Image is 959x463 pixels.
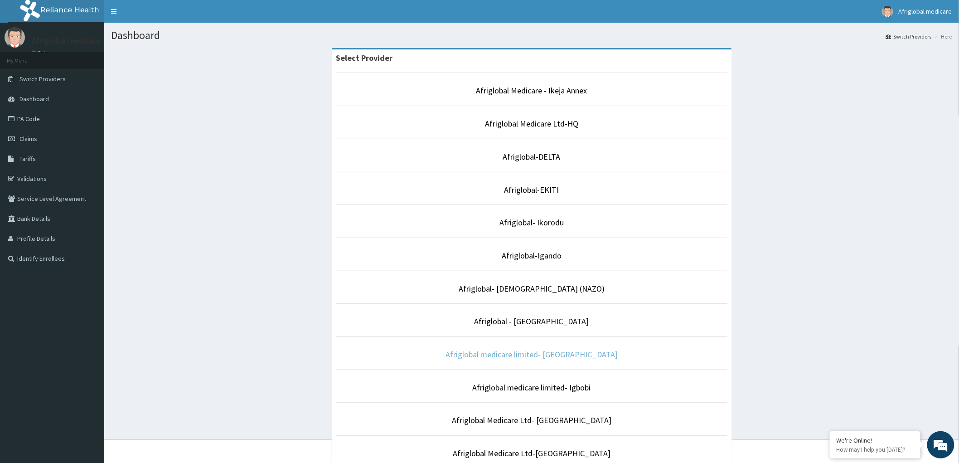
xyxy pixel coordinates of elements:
a: Afriglobal medicare limited- [GEOGRAPHIC_DATA] [446,349,618,360]
p: Afriglobal medicare [32,37,101,45]
textarea: Type your message and hit 'Enter' [5,248,173,279]
a: Afriglobal- Ikorodu [499,217,564,228]
a: Switch Providers [886,33,932,40]
img: User Image [5,27,25,48]
img: d_794563401_company_1708531726252_794563401 [17,45,37,68]
span: Afriglobal medicare [899,7,952,15]
span: Claims [19,135,37,143]
a: Afriglobal-DELTA [503,151,561,162]
img: User Image [882,6,893,17]
a: Afriglobal Medicare Ltd- [GEOGRAPHIC_DATA] [452,415,611,425]
a: Afriglobal Medicare Ltd-[GEOGRAPHIC_DATA] [453,448,610,458]
h1: Dashboard [111,29,952,41]
div: We're Online! [837,436,914,444]
span: We're online! [53,114,125,206]
span: Dashboard [19,95,49,103]
li: Here [933,33,952,40]
span: Tariffs [19,155,36,163]
a: Afriglobal Medicare Ltd-HQ [485,118,578,129]
strong: Select Provider [336,53,393,63]
a: Afriglobal- [DEMOGRAPHIC_DATA] (NAZO) [459,283,605,294]
a: Afriglobal Medicare - Ikeja Annex [476,85,587,96]
div: Chat with us now [47,51,152,63]
a: Online [32,49,53,56]
span: Switch Providers [19,75,66,83]
div: Minimize live chat window [149,5,170,26]
a: Afriglobal-Igando [502,250,562,261]
a: Afriglobal-EKITI [504,185,559,195]
a: Afriglobal - [GEOGRAPHIC_DATA] [475,316,589,327]
a: Afriglobal medicare limited- Igbobi [473,382,591,393]
p: How may I help you today? [837,446,914,453]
